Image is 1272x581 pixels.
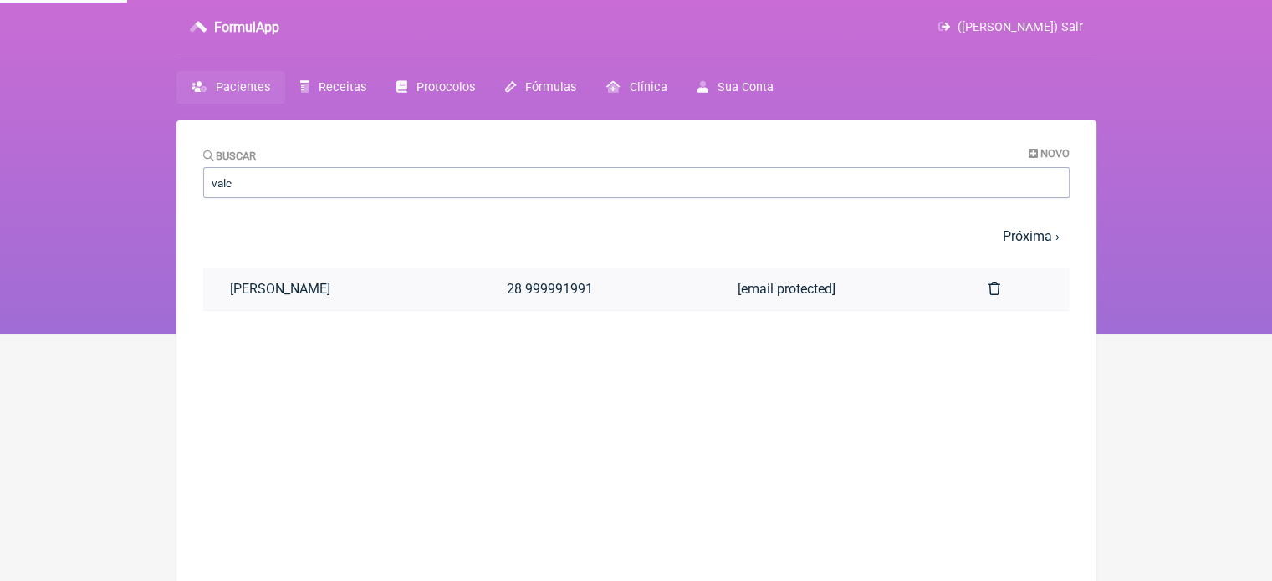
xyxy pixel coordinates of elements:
a: Pacientes [176,71,285,104]
a: Fórmulas [490,71,591,104]
span: Clínica [629,80,667,94]
span: Pacientes [216,80,270,94]
label: Buscar [203,150,257,162]
span: Novo [1040,147,1070,160]
a: 28 999991991 [479,268,710,310]
a: ([PERSON_NAME]) Sair [938,20,1082,34]
a: [PERSON_NAME] [203,268,480,310]
nav: pager [203,218,1070,254]
a: Novo [1029,147,1070,160]
a: [email protected] [711,268,962,310]
span: Sua Conta [718,80,774,94]
a: Clínica [591,71,682,104]
a: Receitas [285,71,381,104]
input: Paciente [203,167,1070,198]
a: Protocolos [381,71,490,104]
span: ([PERSON_NAME]) Sair [958,20,1083,34]
span: [email protected] [738,281,835,297]
h3: FormulApp [214,19,279,35]
a: Sua Conta [682,71,788,104]
span: Receitas [319,80,366,94]
a: Próxima › [1003,228,1060,244]
span: Fórmulas [525,80,576,94]
span: Protocolos [416,80,475,94]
